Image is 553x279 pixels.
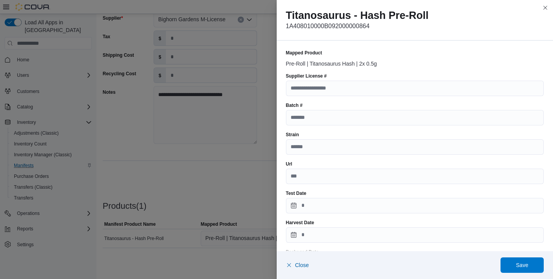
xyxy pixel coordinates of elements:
label: Test Date [286,190,306,196]
input: Press the down key to open a popover containing a calendar. [286,227,544,243]
label: Supplier License # [286,73,327,79]
label: Mapped Product [286,50,322,56]
label: Url [286,161,293,167]
div: Pre-Roll | Titanosaurus Hash | 2x 0.5g [286,57,544,67]
button: Save [501,257,544,273]
label: Strain [286,132,299,138]
button: Close this dialog [541,3,550,12]
p: 1A408010000B092000000864 [286,22,544,31]
label: Harvest Date [286,220,314,226]
label: Batch # [286,102,303,108]
span: Save [516,261,528,269]
span: Close [295,261,309,269]
h2: Titanosaurus - Hash Pre-Roll [286,9,544,22]
label: Packaged Date [286,249,319,255]
button: Close [286,257,309,273]
input: Press the down key to open a popover containing a calendar. [286,198,544,213]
